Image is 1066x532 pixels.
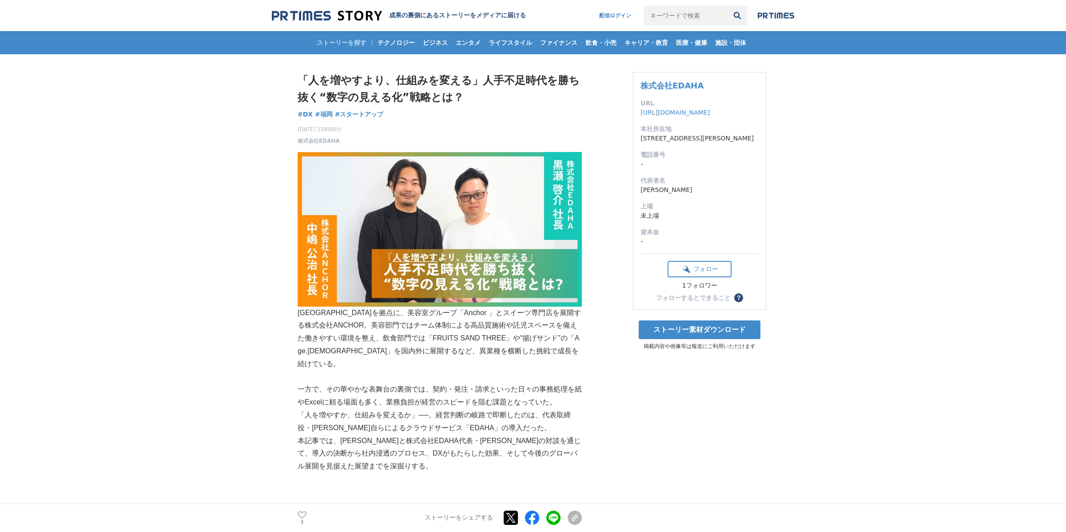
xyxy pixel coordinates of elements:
a: #スタートアップ [335,110,384,119]
span: ファイナンス [537,39,581,47]
dt: 代表者名 [640,176,759,185]
a: エンタメ [452,31,484,54]
div: フォローするとできること [656,295,731,301]
button: フォロー [668,261,732,277]
a: ビジネス [419,31,451,54]
span: #福岡 [315,110,333,118]
button: ？ [734,293,743,302]
span: [DATE] 15時00分 [298,125,342,133]
dt: 電話番号 [640,150,759,160]
span: ビジネス [419,39,451,47]
span: 医療・健康 [672,39,711,47]
span: テクノロジー [374,39,418,47]
a: ファイナンス [537,31,581,54]
span: 飲食・小売 [582,39,620,47]
h1: 「人を増やすより、仕組みを変える」人手不足時代を勝ち抜く“数字の見える化”戦略とは？ [298,72,582,106]
p: [GEOGRAPHIC_DATA]を拠点に、美容室グループ「Anchor 」とスイーツ専門店を展開する株式会社ANCHOR。美容部門ではチーム体制による高品質施術や託児スペースを備えた働きやすい... [298,307,582,371]
dd: [PERSON_NAME] [640,185,759,195]
dt: 本社所在地 [640,124,759,134]
a: [URL][DOMAIN_NAME] [640,109,710,116]
p: ストーリーをシェアする [425,514,493,522]
a: 株式会社EDAHA [640,81,704,90]
a: ライフスタイル [485,31,536,54]
dt: URL [640,99,759,108]
a: #DX [298,110,313,119]
dt: 上場 [640,202,759,211]
span: ？ [736,295,742,301]
dd: - [640,160,759,169]
span: #スタートアップ [335,110,384,118]
p: 本記事では、[PERSON_NAME]と株式会社EDAHA代表・[PERSON_NAME]の対談を通じて、導入の決断から社内浸透のプロセス、DXがもたらした効果、そして今後のグローバル展開を見据... [298,435,582,473]
a: 飲食・小売 [582,31,620,54]
p: 「人を増やすか、仕組みを変えるか」──。経営判断の岐路で即断したのは、代表取締役・[PERSON_NAME]自らによるクラウドサービス「EDAHA」の導入だった。 [298,409,582,435]
a: 配信ログイン [590,6,640,25]
a: 成果の裏側にあるストーリーをメディアに届ける 成果の裏側にあるストーリーをメディアに届ける [272,10,526,22]
img: 成果の裏側にあるストーリーをメディアに届ける [272,10,382,22]
dt: 資本金 [640,228,759,237]
p: 一方で、その華やかな表舞台の裏側では、契約・発注・請求といった日々の事務処理を紙やExcelに頼る場面も多く、業務負担が経営のスピードを阻む課題となっていた。 [298,383,582,409]
a: 医療・健康 [672,31,711,54]
dd: 未上場 [640,211,759,220]
h2: 成果の裏側にあるストーリーをメディアに届ける [389,12,526,20]
a: 施設・団体 [712,31,750,54]
span: 施設・団体 [712,39,750,47]
p: 3 [298,520,306,524]
input: キーワードで検索 [644,6,728,25]
span: #DX [298,110,313,118]
button: 検索 [728,6,747,25]
a: #福岡 [315,110,333,119]
a: テクノロジー [374,31,418,54]
a: ストーリー素材ダウンロード [639,320,760,339]
img: prtimes [758,12,794,19]
div: 1フォロワー [668,282,732,290]
p: 掲載内容や画像等は報道にご利用いただけます [633,343,766,350]
a: 株式会社EDAHA [298,137,340,145]
span: キャリア・教育 [621,39,672,47]
img: thumbnail_96881320-a362-11f0-be38-a389c2315d6f.png [298,152,582,307]
a: キャリア・教育 [621,31,672,54]
dd: - [640,237,759,246]
span: ライフスタイル [485,39,536,47]
span: エンタメ [452,39,484,47]
dd: [STREET_ADDRESS][PERSON_NAME] [640,134,759,143]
